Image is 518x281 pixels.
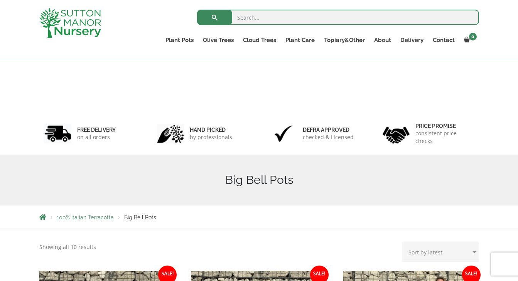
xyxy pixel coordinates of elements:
p: by professionals [190,133,232,141]
a: 0 [459,35,479,45]
a: Cloud Trees [238,35,281,45]
img: logo [39,8,101,38]
p: Showing all 10 results [39,242,96,252]
a: Olive Trees [198,35,238,45]
img: 2.jpg [157,124,184,143]
p: checked & Licensed [303,133,354,141]
a: Plant Pots [161,35,198,45]
a: About [370,35,396,45]
h6: hand picked [190,126,232,133]
a: Contact [428,35,459,45]
h6: Defra approved [303,126,354,133]
a: 100% Italian Terracotta [57,214,114,220]
h6: FREE DELIVERY [77,126,116,133]
img: 1.jpg [44,124,71,143]
img: 3.jpg [270,124,297,143]
a: Plant Care [281,35,319,45]
span: 0 [469,33,477,40]
a: Topiary&Other [319,35,370,45]
p: on all orders [77,133,116,141]
select: Shop order [402,242,479,262]
img: 4.jpg [383,122,410,145]
h6: Price promise [415,123,474,130]
input: Search... [197,10,479,25]
a: Delivery [396,35,428,45]
nav: Breadcrumbs [39,214,479,220]
p: consistent price checks [415,130,474,145]
h1: Big Bell Pots [39,173,479,187]
span: Big Bell Pots [124,214,156,220]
